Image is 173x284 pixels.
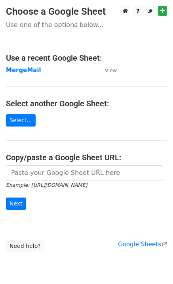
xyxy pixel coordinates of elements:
p: Use one of the options below... [6,21,167,29]
h4: Copy/paste a Google Sheet URL: [6,153,167,162]
h3: Choose a Google Sheet [6,6,167,17]
input: Paste your Google Sheet URL here [6,165,163,180]
h4: Select another Google Sheet: [6,99,167,108]
a: Google Sheets [118,241,167,248]
small: View [105,67,117,73]
a: Need help? [6,240,44,252]
small: Example: [URL][DOMAIN_NAME] [6,182,87,188]
h4: Use a recent Google Sheet: [6,53,167,63]
a: MergeMail [6,67,41,74]
a: Select... [6,114,36,127]
a: View [97,67,117,74]
input: Next [6,198,26,210]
